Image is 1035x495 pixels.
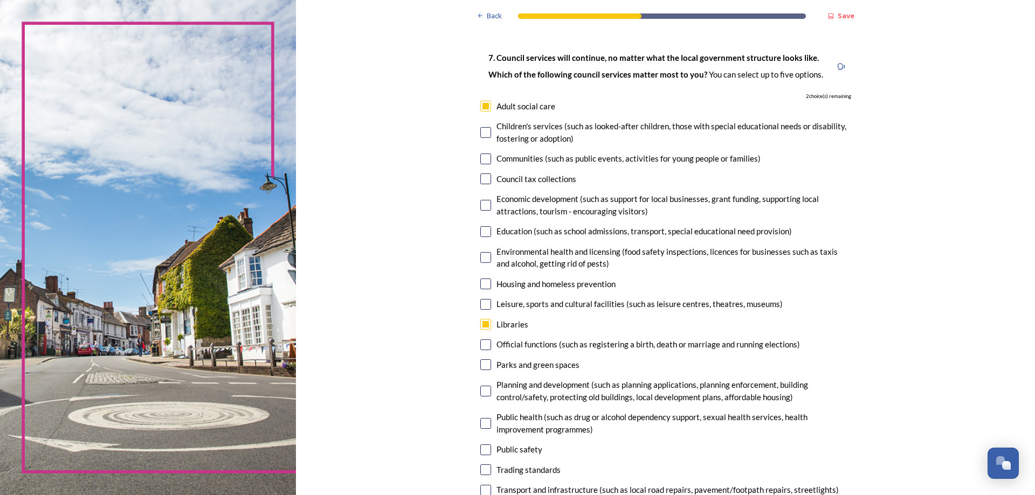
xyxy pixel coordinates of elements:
span: Back [487,11,502,21]
button: Open Chat [988,448,1019,479]
div: Leisure, sports and cultural facilities (such as leisure centres, theatres, museums) [496,298,783,310]
div: Official functions (such as registering a birth, death or marriage and running elections) [496,338,800,351]
div: Adult social care [496,100,555,113]
div: Libraries [496,318,528,331]
div: Parks and green spaces [496,359,579,371]
p: You can select up to five options. [488,69,823,80]
div: Children's services (such as looked-after children, those with special educational needs or disab... [496,120,851,144]
strong: 7. Council services will continue, no matter what the local government structure looks like. [488,53,819,62]
div: Trading standards [496,464,561,476]
div: Education (such as school admissions, transport, special educational need provision) [496,225,792,238]
div: Environmental health and licensing (food safety inspections, licences for businesses such as taxi... [496,246,851,270]
div: Public health (such as drug or alcohol dependency support, sexual health services, health improve... [496,411,851,435]
div: Communities (such as public events, activities for young people or families) [496,152,761,165]
strong: Save [838,11,854,20]
span: 2 choice(s) remaining [806,93,851,100]
div: Economic development (such as support for local businesses, grant funding, supporting local attra... [496,193,851,217]
div: Public safety [496,443,542,456]
div: Planning and development (such as planning applications, planning enforcement, building control/s... [496,379,851,403]
strong: Which of the following council services matter most to you? [488,69,709,79]
div: Council tax collections [496,173,576,185]
div: Housing and homeless prevention [496,278,616,290]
